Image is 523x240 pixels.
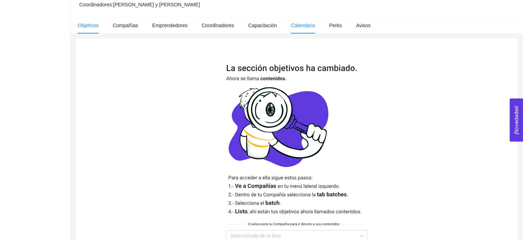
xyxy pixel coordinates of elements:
span: Perks [329,23,342,28]
img: redireccionamiento.7b00f663.svg [226,65,368,230]
span: Avisos [356,23,370,28]
span: Objetivos [78,23,98,28]
span: Coordinadores [202,23,234,28]
button: Open Feedback Widget [510,98,523,142]
span: Coordinadores: [PERSON_NAME] y [PERSON_NAME] [79,2,200,7]
span: Calendario [291,23,315,28]
span: Compañías [113,23,138,28]
span: Emprendedores [152,23,188,28]
span: Capacitación [248,23,277,28]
